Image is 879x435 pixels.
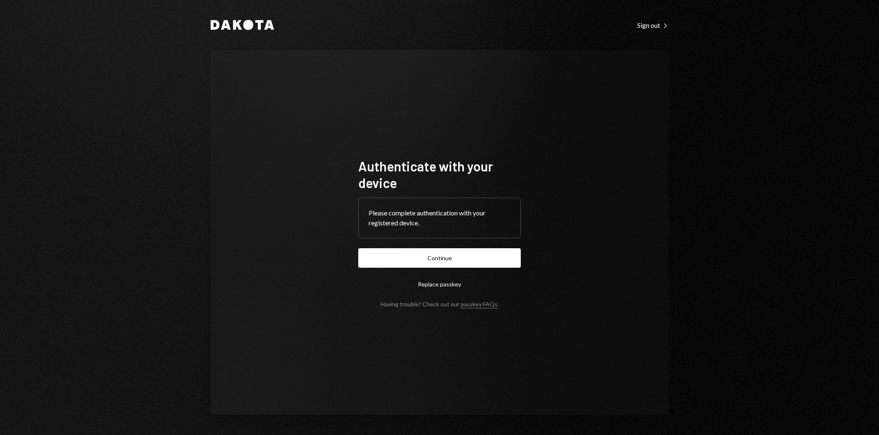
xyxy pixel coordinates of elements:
div: Sign out [637,21,668,29]
a: Sign out [637,20,668,29]
button: Replace passkey [358,274,521,294]
button: Continue [358,248,521,268]
div: Having trouble? Check out our . [381,301,499,308]
a: passkey FAQs [461,301,498,308]
div: Please complete authentication with your registered device. [369,208,510,228]
h1: Authenticate with your device [358,158,521,191]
